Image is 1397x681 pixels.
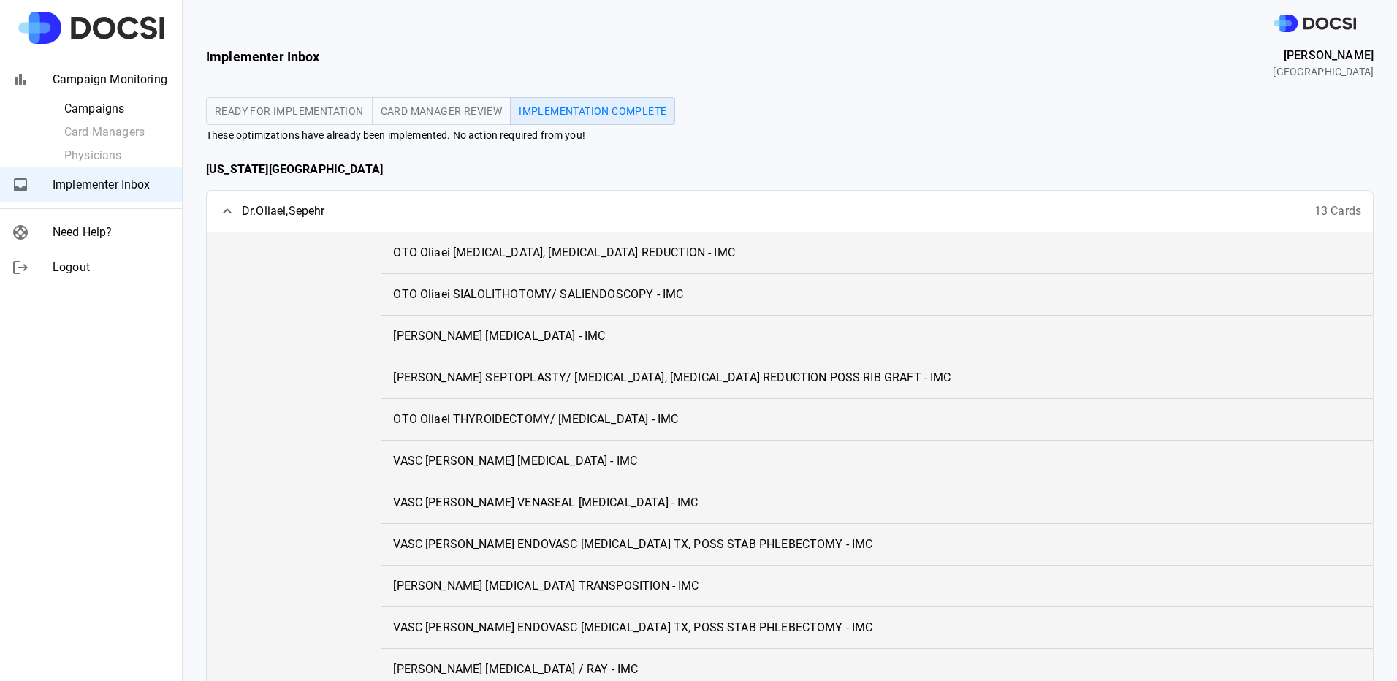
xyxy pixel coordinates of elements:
[519,106,666,116] span: Implementation Complete
[206,97,373,125] button: Ready for Implementation
[393,369,951,387] span: [PERSON_NAME] SEPTOPLASTY/ [MEDICAL_DATA], [MEDICAL_DATA] REDUCTION POSS RIB GRAFT - IMC
[53,176,170,194] span: Implementer Inbox
[393,452,637,470] span: VASC [PERSON_NAME] [MEDICAL_DATA] - IMC
[510,97,675,125] button: Implementation Complete
[206,162,383,176] b: [US_STATE][GEOGRAPHIC_DATA]
[18,12,164,44] img: Site Logo
[393,411,678,428] span: OTO Oliaei THYROIDECTOMY/ [MEDICAL_DATA] - IMC
[393,327,605,345] span: [PERSON_NAME] [MEDICAL_DATA] - IMC
[206,49,320,64] b: Implementer Inbox
[53,259,170,276] span: Logout
[381,106,503,116] span: Card Manager Review
[242,202,324,220] span: Dr. Oliaei , Sepehr
[393,577,698,595] span: [PERSON_NAME] [MEDICAL_DATA] TRANSPOSITION - IMC
[393,619,872,636] span: VASC [PERSON_NAME] ENDOVASC [MEDICAL_DATA] TX, POSS STAB PHLEBECTOMY - IMC
[206,128,1374,143] span: These optimizations have already been implemented. No action required from you!
[53,71,170,88] span: Campaign Monitoring
[1274,15,1356,33] img: DOCSI Logo
[393,494,698,511] span: VASC [PERSON_NAME] VENASEAL [MEDICAL_DATA] - IMC
[1273,47,1374,64] span: [PERSON_NAME]
[393,244,735,262] span: OTO Oliaei [MEDICAL_DATA], [MEDICAL_DATA] REDUCTION - IMC
[215,106,364,116] span: Ready for Implementation
[1314,202,1361,220] span: 13 Cards
[64,100,170,118] span: Campaigns
[372,97,511,125] button: Card Manager Review
[393,286,683,303] span: OTO Oliaei SIALOLITHOTOMY/ SALIENDOSCOPY - IMC
[393,536,872,553] span: VASC [PERSON_NAME] ENDOVASC [MEDICAL_DATA] TX, POSS STAB PHLEBECTOMY - IMC
[1273,64,1374,80] span: [GEOGRAPHIC_DATA]
[53,224,170,241] span: Need Help?
[393,661,638,678] span: [PERSON_NAME] [MEDICAL_DATA] / RAY - IMC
